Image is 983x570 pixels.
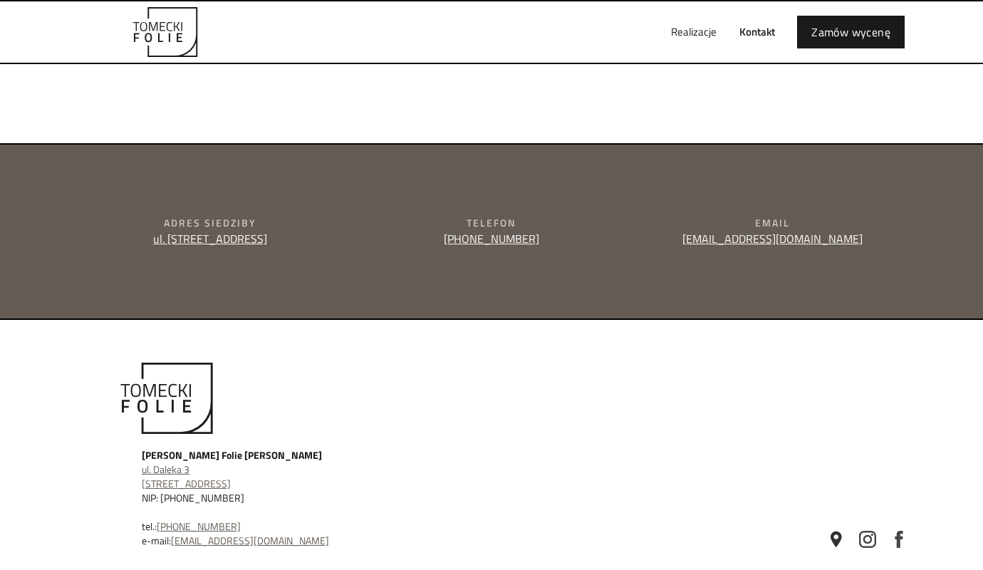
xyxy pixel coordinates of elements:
div: Email [638,216,907,230]
div: Adres siedziby [76,216,345,230]
div: NIP: [PHONE_NUMBER] tel.: e-mail: [142,448,570,548]
a: [PHONE_NUMBER] [157,519,241,534]
a: Realizacje [660,9,728,55]
a: ul. Daleka 3[STREET_ADDRESS] [142,462,231,491]
div: Telefon [357,216,627,230]
a: [PHONE_NUMBER] [444,230,539,247]
a: ul. [STREET_ADDRESS] [153,230,267,247]
a: [EMAIL_ADDRESS][DOMAIN_NAME] [682,230,863,247]
a: Zamów wycenę [797,16,905,48]
strong: [PERSON_NAME] Folie [PERSON_NAME] [142,447,322,462]
a: [EMAIL_ADDRESS][DOMAIN_NAME] [171,533,329,548]
a: Kontakt [728,9,786,55]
